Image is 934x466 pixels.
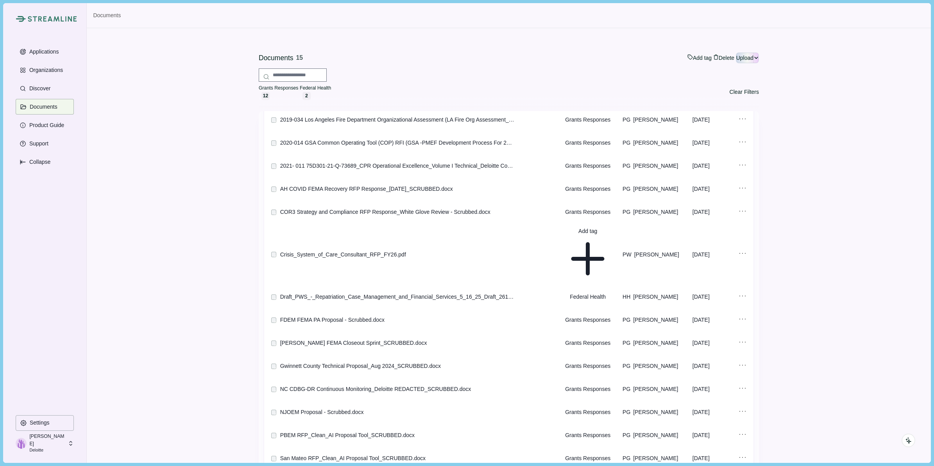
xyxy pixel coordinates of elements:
div: [DATE] [692,313,736,327]
span: [PERSON_NAME] [633,385,678,393]
div: 2021- 011 75D301-21-Q-73689_CPR Operational Excellence_Volume I Technical_Deloitte Consulting LLP... [280,162,515,170]
div: Privitera, Giovanni [623,339,630,347]
span: [PERSON_NAME] [633,293,678,301]
span: Grants Responses [565,340,610,346]
button: Add tag [687,54,712,62]
div: [DATE] [692,113,736,127]
span: Grants Responses [565,363,610,369]
span: [PERSON_NAME] [634,251,679,259]
a: Discover [16,81,74,96]
div: Pius, Wendy [623,251,632,259]
div: [DATE] [692,359,736,373]
span: Grants Responses [565,455,610,461]
div: [DATE] [692,452,736,465]
span: [PERSON_NAME] [633,139,678,147]
div: 12 [263,93,268,98]
div: 2 [304,93,309,98]
div: Gwinnett County Technical Proposal_Aug 2024_SCRUBBED.docx [280,362,441,370]
a: Expand [16,154,74,170]
span: Grants Responses [565,116,610,123]
button: Product Guide [16,117,74,133]
div: PBEM RFP_Clean_AI Proposal Tool_SCRUBBED.docx [280,431,415,439]
div: [DATE] [692,248,736,262]
div: [DATE] [692,290,736,304]
span: Grants Responses [259,85,298,91]
button: Grants Responses [564,408,611,416]
p: Support [27,140,48,147]
div: [PERSON_NAME] FEMA Closeout Sprint_SCRUBBED.docx [280,339,427,347]
div: [DATE] [692,136,736,150]
span: Grants Responses [565,432,610,438]
button: Grants Responses [564,454,611,462]
div: Privitera, Giovanni [623,116,630,124]
div: Documents [259,53,293,63]
button: Grants Responses [564,139,611,147]
span: [PERSON_NAME] [633,116,678,124]
div: [DATE] [692,205,736,219]
div: AH COVID FEMA Recovery RFP Response_[DATE]_SCRUBBED.docx [280,185,453,193]
span: Grants Responses [565,140,610,146]
div: Privitera, Giovanni [623,431,630,439]
a: Applications [16,44,74,59]
button: Grants Responses [564,116,611,124]
span: [PERSON_NAME] [633,431,678,439]
span: Add tag [578,228,597,234]
div: 15 [296,53,303,63]
button: Settings [16,415,74,431]
div: Privitera, Giovanni [623,385,630,393]
button: Grants Responses [564,316,611,324]
p: Documents [27,104,57,110]
div: Privitera, Giovanni [623,139,630,147]
button: Grants Responses [564,208,611,216]
img: Streamline Climate Logo [16,16,25,22]
button: Federal Health [564,293,611,301]
div: Crisis_System_of_Care_Consultant_RFP_FY26.pdf [280,251,406,259]
span: [PERSON_NAME] [633,339,678,347]
button: Grants Responses [564,385,611,393]
span: [PERSON_NAME] [633,185,678,193]
div: [DATE] [692,405,736,419]
p: Organizations [27,67,63,73]
div: Draft_PWS_-_Repatriation_Case_Management_and_Financial_Services_5_16_25_Draft_26118977.docx [280,293,515,301]
p: Applications [27,48,59,55]
button: Grants Responses 12 [259,84,298,100]
a: Documents [93,11,121,20]
p: [PERSON_NAME] [29,433,65,447]
button: Federal Health 2 [300,84,331,100]
button: Grants Responses [564,339,611,347]
span: [PERSON_NAME] [633,408,678,416]
span: Grants Responses [565,209,610,215]
button: Grants Responses [564,162,611,170]
div: [DATE] [692,382,736,396]
a: Settings [16,415,74,434]
span: [PERSON_NAME] [633,362,678,370]
button: Grants Responses [564,185,611,193]
a: Streamline Climate LogoStreamline Climate Logo [16,16,74,22]
span: Grants Responses [565,186,610,192]
button: Organizations [16,62,74,78]
div: Higgins, Haydn [623,293,630,301]
div: Privitera, Giovanni [623,162,630,170]
div: Privitera, Giovanni [623,316,630,324]
span: Federal Health [570,294,606,300]
span: [PERSON_NAME] [633,162,678,170]
div: Privitera, Giovanni [623,362,630,370]
button: Support [16,136,74,151]
p: Deloitte [29,447,65,453]
button: Grants Responses [564,431,611,439]
a: Documents [16,99,74,115]
div: Privitera, Giovanni [623,408,630,416]
div: [DATE] [692,159,736,173]
span: Federal Health [300,85,331,91]
div: [DATE] [692,336,736,350]
span: [PERSON_NAME] [633,208,678,216]
button: Clear Filters [730,88,759,96]
img: profile picture [16,438,27,449]
div: San Mateo RFP_Clean_AI Proposal Tool_SCRUBBED.docx [280,454,426,462]
span: [PERSON_NAME] [633,316,678,324]
p: Product Guide [27,122,64,129]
